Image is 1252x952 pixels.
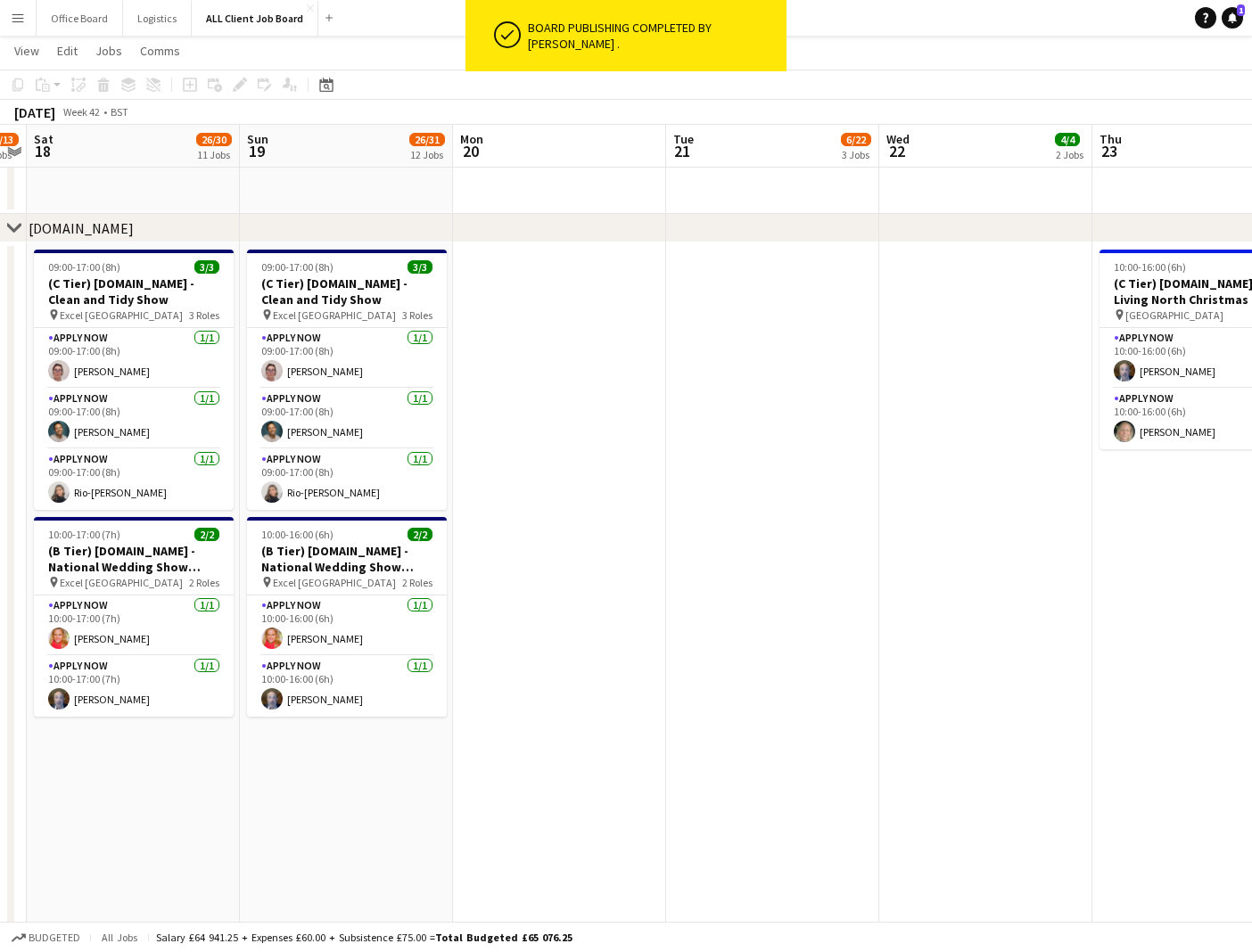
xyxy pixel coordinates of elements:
span: 3 Roles [189,308,219,322]
h3: (B Tier) [DOMAIN_NAME] - National Wedding Show Autumn [34,543,234,575]
span: Jobs [95,43,122,59]
button: Budgeted [9,928,83,948]
span: [GEOGRAPHIC_DATA] [1125,308,1223,322]
span: Mon [460,131,483,147]
span: 2/2 [194,528,219,541]
span: Tue [673,131,694,147]
app-card-role: APPLY NOW1/109:00-17:00 (8h)Rio-[PERSON_NAME] [34,449,234,510]
span: Excel [GEOGRAPHIC_DATA] [60,308,183,322]
a: Jobs [88,39,129,62]
span: Sun [247,131,268,147]
span: Thu [1100,131,1122,147]
app-card-role: APPLY NOW1/110:00-17:00 (7h)[PERSON_NAME] [34,656,234,717]
a: Edit [50,39,85,62]
span: Budgeted [29,931,80,944]
span: 26/31 [409,133,445,146]
a: View [7,39,46,62]
span: 26/30 [196,133,232,146]
h3: (C Tier) [DOMAIN_NAME] - Clean and Tidy Show [247,275,447,308]
span: Comms [140,43,180,59]
app-card-role: APPLY NOW1/109:00-17:00 (8h)[PERSON_NAME] [34,328,234,389]
div: [DATE] [14,103,55,121]
span: 2 Roles [402,576,432,589]
span: 20 [457,141,483,161]
div: [DOMAIN_NAME] [29,219,134,237]
app-card-role: APPLY NOW1/110:00-16:00 (6h)[PERSON_NAME] [247,656,447,717]
span: 3/3 [194,260,219,274]
button: Office Board [37,1,123,36]
span: View [14,43,39,59]
app-card-role: APPLY NOW1/109:00-17:00 (8h)Rio-[PERSON_NAME] [247,449,447,510]
span: 4/4 [1055,133,1080,146]
app-job-card: 09:00-17:00 (8h)3/3(C Tier) [DOMAIN_NAME] - Clean and Tidy Show Excel [GEOGRAPHIC_DATA]3 RolesAPP... [34,250,234,510]
span: All jobs [98,931,141,944]
div: BST [111,105,128,119]
span: 10:00-16:00 (6h) [261,528,334,541]
span: Edit [57,43,78,59]
span: Week 42 [59,105,103,119]
span: 10:00-16:00 (6h) [1114,260,1186,274]
app-card-role: APPLY NOW1/109:00-17:00 (8h)[PERSON_NAME] [247,328,447,389]
span: Excel [GEOGRAPHIC_DATA] [273,308,396,322]
span: Wed [886,131,910,147]
div: Salary £64 941.25 + Expenses £60.00 + Subsistence £75.00 = [156,931,572,944]
span: Total Budgeted £65 076.25 [435,931,572,944]
app-job-card: 09:00-17:00 (8h)3/3(C Tier) [DOMAIN_NAME] - Clean and Tidy Show Excel [GEOGRAPHIC_DATA]3 RolesAPP... [247,250,447,510]
a: 1 [1222,7,1243,29]
app-card-role: APPLY NOW1/109:00-17:00 (8h)[PERSON_NAME] [247,389,447,449]
span: 3/3 [408,260,432,274]
div: 2 Jobs [1056,148,1083,161]
a: Comms [133,39,187,62]
app-card-role: APPLY NOW1/110:00-16:00 (6h)[PERSON_NAME] [247,595,447,656]
h3: (C Tier) [DOMAIN_NAME] - Clean and Tidy Show [34,275,234,308]
span: Excel [GEOGRAPHIC_DATA] [273,576,396,589]
span: 21 [671,141,694,161]
div: 3 Jobs [842,148,870,161]
span: 23 [1097,141,1122,161]
span: 10:00-17:00 (7h) [48,528,120,541]
button: Logistics [123,1,192,36]
span: 3 Roles [402,308,432,322]
div: 11 Jobs [197,148,231,161]
span: Sat [34,131,54,147]
app-card-role: APPLY NOW1/110:00-17:00 (7h)[PERSON_NAME] [34,595,234,656]
span: 22 [884,141,910,161]
span: 2 Roles [189,576,219,589]
span: 1 [1237,4,1245,16]
span: 6/22 [841,133,871,146]
h3: (B Tier) [DOMAIN_NAME] - National Wedding Show Autumn [247,543,447,575]
span: 09:00-17:00 (8h) [261,260,334,274]
span: 18 [31,141,54,161]
app-job-card: 10:00-16:00 (6h)2/2(B Tier) [DOMAIN_NAME] - National Wedding Show Autumn Excel [GEOGRAPHIC_DATA]2... [247,517,447,717]
span: 2/2 [408,528,432,541]
span: Excel [GEOGRAPHIC_DATA] [60,576,183,589]
div: Board publishing completed by [PERSON_NAME] . [528,20,779,52]
app-job-card: 10:00-17:00 (7h)2/2(B Tier) [DOMAIN_NAME] - National Wedding Show Autumn Excel [GEOGRAPHIC_DATA]2... [34,517,234,717]
span: 19 [244,141,268,161]
div: 12 Jobs [410,148,444,161]
span: 09:00-17:00 (8h) [48,260,120,274]
app-card-role: APPLY NOW1/109:00-17:00 (8h)[PERSON_NAME] [34,389,234,449]
button: ALL Client Job Board [192,1,318,36]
